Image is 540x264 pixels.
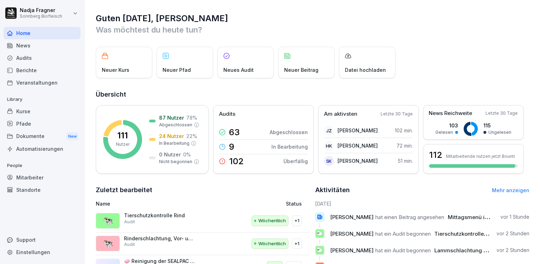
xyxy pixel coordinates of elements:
p: Neuer Pfad [163,66,191,74]
h1: Guten [DATE], [PERSON_NAME] [96,13,529,24]
div: Pfade [4,117,81,130]
p: Neuer Beitrag [284,66,318,74]
h2: Zuletzt bearbeitet [96,185,310,195]
p: Wöchentlich [258,240,286,247]
h2: Übersicht [96,90,529,99]
a: Mehr anzeigen [492,187,529,193]
p: Ungelesen [488,129,511,136]
a: Mitarbeiter [4,171,81,184]
p: In Bearbeitung [271,143,308,150]
span: Lammschlachtung - Vorarbeiten [434,247,517,254]
p: vor 1 Stunde [500,213,529,220]
p: Audit [124,241,135,248]
p: Abgeschlossen [159,122,192,128]
p: People [4,160,81,171]
span: hat ein Audit begonnen [375,230,431,237]
p: Nutzer [116,141,130,148]
p: Gelesen [435,129,453,136]
p: Letzte 30 Tage [486,110,518,116]
p: News Reichweite [429,109,472,117]
p: 63 [229,128,240,137]
a: Automatisierungen [4,143,81,155]
p: Mitarbeitende nutzen jetzt Bounti [446,154,515,159]
a: Veranstaltungen [4,76,81,89]
p: 24 Nutzer [159,132,184,140]
div: HK [324,141,334,151]
p: Audit [124,219,135,225]
h3: 112 [429,149,442,161]
a: Berichte [4,64,81,76]
p: Nicht begonnen [159,159,192,165]
p: Was möchtest du heute tun? [96,24,529,35]
p: 115 [483,122,511,129]
p: Sonnberg Biofleisch [20,14,62,19]
a: Kurse [4,105,81,117]
span: [PERSON_NAME] [330,230,374,237]
p: Audits [219,110,235,118]
div: Support [4,234,81,246]
span: [PERSON_NAME] [330,214,374,220]
p: 🐄 [102,237,113,250]
p: [PERSON_NAME] [337,127,378,134]
p: Status [286,200,302,207]
p: Tierschutzkontrolle Rind [124,212,195,219]
p: Abgeschlossen [270,128,308,136]
p: Name [96,200,227,207]
div: JZ [324,126,334,136]
a: Home [4,27,81,39]
h2: Aktivitäten [315,185,350,195]
p: 🐑 [316,229,323,239]
p: 51 min. [398,157,413,165]
div: New [66,132,78,140]
span: Tierschutzkontrolle Schaf [434,230,500,237]
p: 22 % [186,132,197,140]
p: 103 [435,122,458,129]
a: DokumenteNew [4,130,81,143]
p: In Bearbeitung [159,140,189,147]
p: Am aktivsten [324,110,357,118]
a: Standorte [4,184,81,196]
p: 0 % [183,151,191,158]
p: [PERSON_NAME] [337,142,378,149]
p: 🐄 [102,214,113,227]
a: 🐄Rinderschlachtung, Vor- und NachbereitungAuditWöchentlich+1 [96,233,310,256]
a: Audits [4,52,81,64]
p: +1 [294,240,299,247]
p: Letzte 30 Tage [381,111,413,117]
p: 102 [229,157,244,166]
p: [PERSON_NAME] [337,157,378,165]
p: 🐑 [316,245,323,255]
p: Nadja Fragner [20,7,62,13]
p: 78 % [186,114,197,121]
p: vor 2 Stunden [497,247,529,254]
p: 72 min. [397,142,413,149]
p: 0 Nutzer [159,151,181,158]
a: Einstellungen [4,246,81,258]
p: Neuer Kurs [102,66,129,74]
p: 102 min. [395,127,413,134]
div: Dokumente [4,130,81,143]
p: 111 [117,131,128,140]
p: 87 Nutzer [159,114,184,121]
p: Überfällig [283,157,308,165]
p: Rinderschlachtung, Vor- und Nachbereitung [124,235,195,242]
p: Datei hochladen [345,66,386,74]
a: News [4,39,81,52]
a: 🐄Tierschutzkontrolle RindAuditWöchentlich+1 [96,210,310,233]
p: Wöchentlich [258,217,286,224]
p: Library [4,94,81,105]
div: SK [324,156,334,166]
h6: [DATE] [315,200,530,207]
span: [PERSON_NAME] [330,247,374,254]
p: 9 [229,143,234,151]
p: Neues Audit [223,66,254,74]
